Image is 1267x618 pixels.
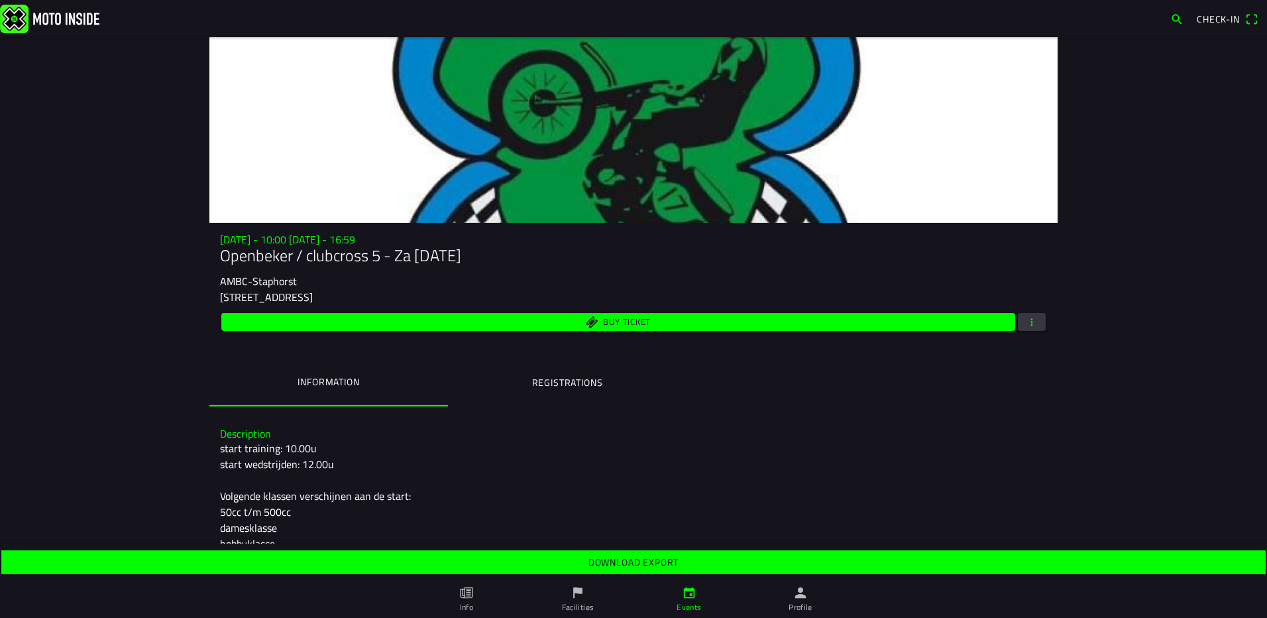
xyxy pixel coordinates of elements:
ion-label: Facilities [562,601,594,613]
ion-label: Events [677,601,701,613]
span: Check-in [1197,12,1240,26]
ion-label: Info [460,601,473,613]
ion-label: Information [298,375,359,389]
h3: [DATE] - 10:00 [DATE] - 16:59 [220,233,1047,246]
h1: Openbeker / clubcross 5 - Za [DATE] [220,246,1047,265]
ion-button: Download export [1,550,1266,574]
ion-label: Registrations [532,375,603,390]
ion-text: [STREET_ADDRESS] [220,289,313,305]
span: Buy ticket [603,318,651,326]
h3: Description [220,428,1047,440]
ion-icon: flag [571,586,585,600]
ion-icon: calendar [682,586,696,600]
ion-label: Profile [789,601,812,613]
div: start training: 10.00u start wedstrijden: 12.00u Volgende klassen verschijnen aan de start: 50cc ... [220,440,1047,568]
a: search [1164,7,1190,30]
ion-icon: paper [459,586,474,600]
ion-text: AMBC-Staphorst [220,273,297,289]
a: Check-inqr scanner [1190,7,1264,30]
ion-icon: person [793,586,808,600]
